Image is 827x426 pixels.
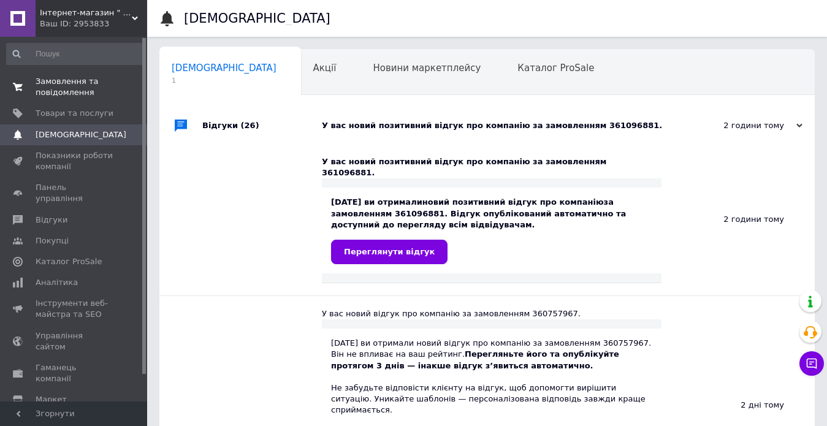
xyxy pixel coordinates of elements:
span: Товари та послуги [36,108,113,119]
span: Акції [313,63,337,74]
div: Він не впливає на ваш рейтинг. Не забудьте відповісти клієнту на відгук, щоб допомогти вирішити с... [331,349,652,416]
span: Каталог ProSale [517,63,594,74]
span: Переглянути відгук [344,247,435,256]
button: Чат з покупцем [799,351,824,376]
span: Замовлення та повідомлення [36,76,113,98]
span: (26) [241,121,259,130]
div: У вас новий позитивний відгук про компанію за замовленням 361096881. [322,120,680,131]
span: Відгуки [36,215,67,226]
span: Управління сайтом [36,330,113,352]
span: Каталог ProSale [36,256,102,267]
span: Інструменти веб-майстра та SEO [36,298,113,320]
div: 2 години тому [680,120,802,131]
div: Ваш ID: 2953833 [40,18,147,29]
span: Гаманець компанії [36,362,113,384]
span: Аналітика [36,277,78,288]
span: 1 [172,76,276,85]
b: новий позитивний відгук про компанію [422,197,604,207]
span: Новини маркетплейсу [373,63,481,74]
b: Перегляньте його та опублікуйте протягом 3 днів — інакше відгук з’явиться автоматично. [331,349,619,370]
a: Переглянути відгук [331,240,448,264]
div: 2 години тому [661,144,815,295]
input: Пошук [6,43,145,65]
div: У вас новий відгук про компанію за замовленням 360757967. [322,308,661,319]
div: У вас новий позитивний відгук про компанію за замовленням 361096881. [322,156,661,178]
span: [DEMOGRAPHIC_DATA] [36,129,126,140]
span: Покупці [36,235,69,246]
span: Маркет [36,394,67,405]
span: Показники роботи компанії [36,150,113,172]
div: [DATE] ви отримали за замовленням 361096881. Відгук опублікований автоматично та доступний до пер... [331,197,652,264]
span: Інтернет-магазин " GO-IN " світ жіночого одягу [40,7,132,18]
span: Панель управління [36,182,113,204]
div: Відгуки [202,107,322,144]
h1: [DEMOGRAPHIC_DATA] [184,11,330,26]
span: [DEMOGRAPHIC_DATA] [172,63,276,74]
